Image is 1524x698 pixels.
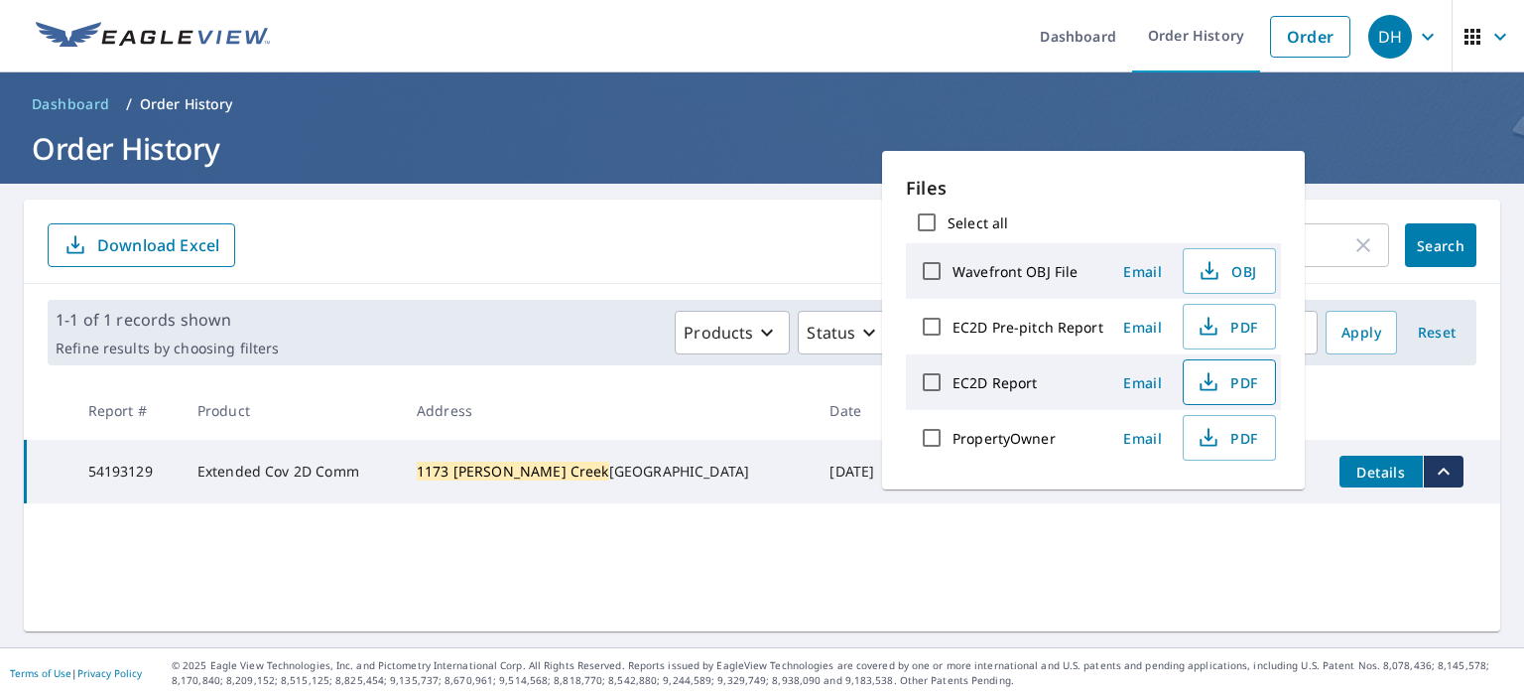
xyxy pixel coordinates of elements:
span: PDF [1196,370,1259,394]
p: Products [684,321,753,345]
span: Email [1119,262,1167,281]
span: Search [1421,236,1460,255]
a: Privacy Policy [77,666,142,680]
button: filesDropdownBtn-54193129 [1423,456,1463,488]
button: PDF [1183,415,1276,461]
button: Search [1405,223,1476,267]
span: Dashboard [32,94,110,114]
span: Email [1119,373,1167,392]
span: Email [1119,318,1167,337]
button: PDF [1183,359,1276,405]
h1: Order History [24,128,1500,169]
button: Email [1111,312,1175,343]
span: Reset [1413,321,1460,346]
nav: breadcrumb [24,88,1500,120]
button: Email [1111,256,1175,287]
p: Download Excel [97,234,219,256]
label: Wavefront OBJ File [952,262,1078,281]
button: Email [1111,367,1175,398]
li: / [126,92,132,116]
p: Refine results by choosing filters [56,340,279,357]
p: © 2025 Eagle View Technologies, Inc. and Pictometry International Corp. All Rights Reserved. Repo... [172,658,1514,688]
span: Details [1351,463,1411,482]
button: Products [675,311,790,354]
mark: 1173 [PERSON_NAME] Creek [417,462,609,481]
a: Terms of Use [10,666,71,680]
button: detailsBtn-54193129 [1339,456,1423,488]
button: Apply [1326,311,1397,354]
p: | [10,667,142,679]
button: OBJ [1183,248,1276,294]
span: PDF [1196,315,1259,339]
label: EC2D Pre-pitch Report [952,318,1103,337]
button: Reset [1405,311,1468,354]
a: Dashboard [24,88,118,120]
button: PDF [1183,304,1276,349]
button: Status [798,311,892,354]
span: PDF [1196,426,1259,450]
th: Report # [72,381,182,440]
th: Product [182,381,401,440]
th: Date [814,381,900,440]
a: Order [1270,16,1350,58]
label: EC2D Report [952,373,1037,392]
div: DH [1368,15,1412,59]
label: Select all [948,213,1008,232]
th: Address [401,381,814,440]
img: EV Logo [36,22,270,52]
span: OBJ [1196,259,1259,283]
span: Email [1119,429,1167,448]
td: 54193129 [72,440,182,503]
p: Order History [140,94,233,114]
td: [DATE] [814,440,900,503]
button: Email [1111,423,1175,454]
button: Download Excel [48,223,235,267]
p: Files [906,175,1281,202]
td: Extended Cov 2D Comm [182,440,401,503]
p: Status [807,321,855,345]
span: Apply [1341,321,1381,346]
div: [GEOGRAPHIC_DATA] [417,462,798,482]
label: PropertyOwner [952,429,1056,448]
p: 1-1 of 1 records shown [56,308,279,332]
